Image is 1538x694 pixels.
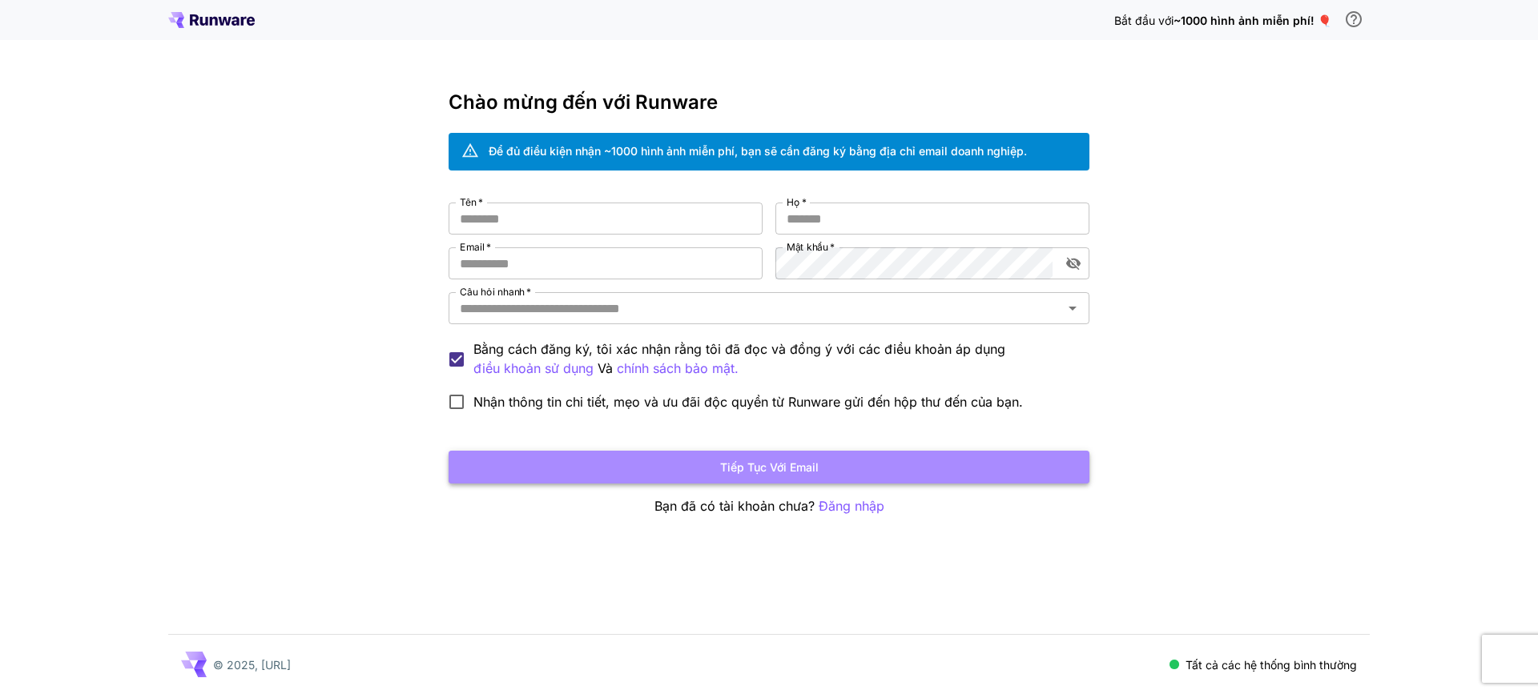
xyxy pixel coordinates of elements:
button: Để đủ điều kiện nhận tín dụng miễn phí, bạn cần đăng ký bằng địa chỉ email doanh nghiệp và nhấp v... [1338,3,1370,35]
font: Tên [460,196,476,208]
button: Tiếp tục với email [449,451,1089,483]
font: Họ [787,196,800,208]
font: Bằng cách đăng ký, tôi xác nhận rằng tôi đã đọc và đồng ý với các điều khoản áp dụng [473,341,1005,357]
font: Câu hỏi nhanh [460,286,525,298]
font: Bắt đầu với [1114,14,1174,27]
font: Mật khẩu [787,241,828,253]
font: Bạn đã có tài khoản chưa? [654,498,815,514]
font: Tiếp tục với email [720,460,819,474]
font: điều khoản sử dụng [473,360,594,376]
font: Đăng nhập [819,498,884,514]
font: © 2025, [URL] [213,658,291,672]
button: Bằng cách đăng ký, tôi xác nhận rằng tôi đã đọc và đồng ý với các điều khoản áp dụng điều khoản s... [617,359,739,379]
button: Bằng cách đăng ký, tôi xác nhận rằng tôi đã đọc và đồng ý với các điều khoản áp dụng Và chính sác... [473,359,594,379]
button: bật/tắt hiển thị mật khẩu [1059,249,1088,278]
font: Email [460,241,485,253]
font: Chào mừng đến với Runware [449,90,718,114]
font: chính sách bảo mật. [617,360,739,376]
font: Tất cả các hệ thống bình thường [1186,658,1357,672]
button: Mở [1061,297,1084,319]
button: Đăng nhập [819,496,884,516]
font: ~1000 hình ảnh miễn phí! 🎈 [1174,14,1331,27]
font: Để đủ điều kiện nhận ~1000 hình ảnh miễn phí, bạn sẽ cần đăng ký bằng địa chỉ email doanh nghiệp. [489,144,1027,158]
font: Nhận thông tin chi tiết, mẹo và ưu đãi độc quyền từ Runware gửi đến hộp thư đến của bạn. [473,394,1023,410]
font: Và [598,360,613,376]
